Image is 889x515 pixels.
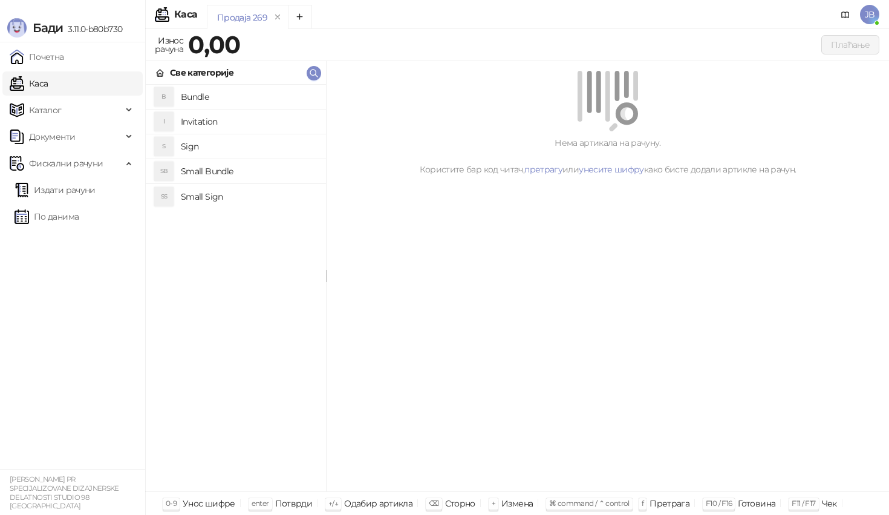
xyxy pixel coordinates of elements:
[181,187,316,206] h4: Small Sign
[860,5,879,24] span: JB
[154,162,174,181] div: SB
[15,205,79,229] a: По данима
[152,33,186,57] div: Износ рачуна
[29,125,75,149] span: Документи
[188,30,240,59] strong: 0,00
[154,187,174,206] div: SS
[492,499,495,508] span: +
[792,499,815,508] span: F11 / F17
[181,87,316,107] h4: Bundle
[10,475,119,510] small: [PERSON_NAME] PR SPECIJALIZOVANE DIZAJNERSKE DELATNOSTI STUDIO 98 [GEOGRAPHIC_DATA]
[821,35,879,54] button: Плаћање
[822,496,837,511] div: Чек
[63,24,122,34] span: 3.11.0-b80b730
[738,496,775,511] div: Готовина
[501,496,533,511] div: Измена
[181,112,316,131] h4: Invitation
[29,98,62,122] span: Каталог
[836,5,855,24] a: Документација
[445,496,475,511] div: Сторно
[524,164,562,175] a: претрагу
[183,496,235,511] div: Унос шифре
[10,45,64,69] a: Почетна
[10,71,48,96] a: Каса
[252,499,269,508] span: enter
[170,66,233,79] div: Све категорије
[341,136,874,176] div: Нема артикала на рачуну. Користите бар код читач, или како бисте додали артикле на рачун.
[154,87,174,107] div: B
[706,499,732,508] span: F10 / F16
[154,137,174,156] div: S
[270,12,285,22] button: remove
[642,499,643,508] span: f
[288,5,312,29] button: Add tab
[154,112,174,131] div: I
[275,496,313,511] div: Потврди
[579,164,644,175] a: унесите шифру
[650,496,689,511] div: Претрага
[181,137,316,156] h4: Sign
[7,18,27,38] img: Logo
[15,178,96,202] a: Издати рачуни
[344,496,412,511] div: Одабир артикла
[549,499,630,508] span: ⌘ command / ⌃ control
[146,85,326,491] div: grid
[166,499,177,508] span: 0-9
[29,151,103,175] span: Фискални рачуни
[429,499,438,508] span: ⌫
[33,21,63,35] span: Бади
[174,10,197,19] div: Каса
[181,162,316,181] h4: Small Bundle
[217,11,267,24] div: Продаја 269
[328,499,338,508] span: ↑/↓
